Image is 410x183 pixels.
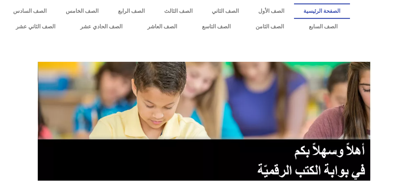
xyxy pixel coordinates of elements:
[294,3,350,19] a: الصفحة الرئيسية
[154,3,202,19] a: الصف الثالث
[3,3,56,19] a: الصف السادس
[243,19,296,34] a: الصف الثامن
[68,19,135,34] a: الصف الحادي عشر
[202,3,248,19] a: الصف الثاني
[135,19,189,34] a: الصف العاشر
[189,19,243,34] a: الصف التاسع
[108,3,154,19] a: الصف الرابع
[296,19,350,34] a: الصف السابع
[3,19,68,34] a: الصف الثاني عشر
[56,3,109,19] a: الصف الخامس
[248,3,294,19] a: الصف الأول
